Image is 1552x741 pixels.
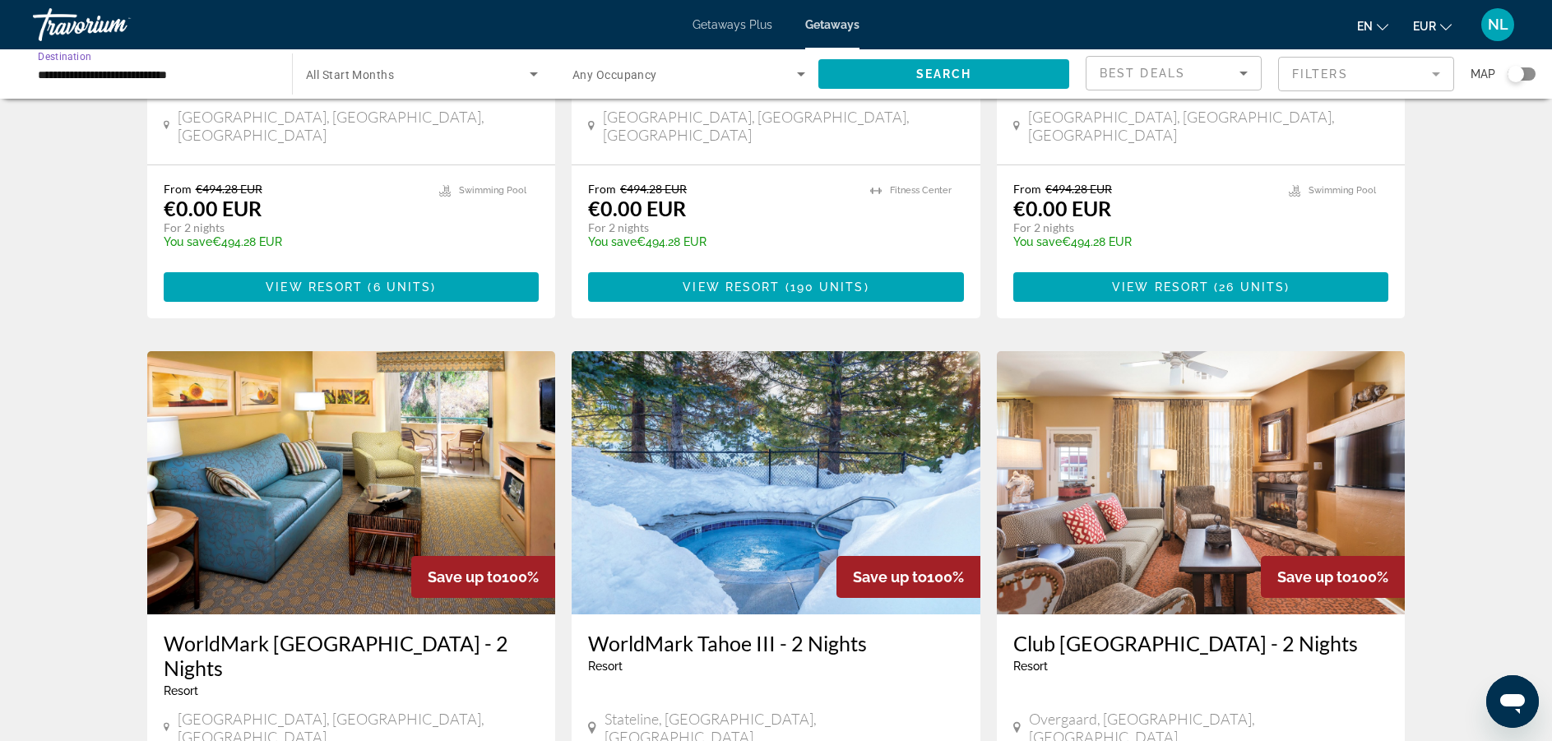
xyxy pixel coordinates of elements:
span: €494.28 EUR [1045,182,1112,196]
iframe: Кнопка запуска окна обмена сообщениями [1486,675,1539,728]
span: €494.28 EUR [196,182,262,196]
span: EUR [1413,20,1436,33]
span: All Start Months [306,68,394,81]
span: Map [1471,63,1495,86]
span: [GEOGRAPHIC_DATA], [GEOGRAPHIC_DATA], [GEOGRAPHIC_DATA] [1028,108,1389,144]
img: 6445I01X.jpg [997,351,1406,614]
span: Resort [1013,660,1048,673]
span: You save [1013,235,1062,248]
span: Swimming Pool [1309,185,1376,196]
span: Fitness Center [890,185,952,196]
p: €494.28 EUR [1013,235,1273,248]
a: Getaways Plus [693,18,772,31]
span: Save up to [1277,568,1351,586]
div: 100% [836,556,980,598]
button: View Resort(6 units) [164,272,540,302]
span: From [164,182,192,196]
p: €494.28 EUR [588,235,854,248]
span: View Resort [1112,280,1209,294]
span: Swimming Pool [459,185,526,196]
span: Best Deals [1100,67,1185,80]
button: View Resort(190 units) [588,272,964,302]
span: 26 units [1219,280,1285,294]
span: [GEOGRAPHIC_DATA], [GEOGRAPHIC_DATA], [GEOGRAPHIC_DATA] [178,108,539,144]
p: €0.00 EUR [588,196,686,220]
button: Change currency [1413,14,1452,38]
span: 6 units [373,280,432,294]
span: Resort [588,660,623,673]
p: For 2 nights [588,220,854,235]
span: View Resort [683,280,780,294]
span: View Resort [266,280,363,294]
span: ( ) [780,280,869,294]
button: Search [818,59,1069,89]
button: View Resort(26 units) [1013,272,1389,302]
span: en [1357,20,1373,33]
p: €0.00 EUR [164,196,262,220]
span: You save [164,235,212,248]
p: €494.28 EUR [164,235,424,248]
img: A409I01X.jpg [147,351,556,614]
span: [GEOGRAPHIC_DATA], [GEOGRAPHIC_DATA], [GEOGRAPHIC_DATA] [603,108,964,144]
a: Travorium [33,3,197,46]
button: Filter [1278,56,1454,92]
button: User Menu [1476,7,1519,42]
p: €0.00 EUR [1013,196,1111,220]
p: For 2 nights [164,220,424,235]
button: Change language [1357,14,1388,38]
span: Search [916,67,972,81]
a: Club [GEOGRAPHIC_DATA] - 2 Nights [1013,631,1389,655]
a: WorldMark [GEOGRAPHIC_DATA] - 2 Nights [164,631,540,680]
div: 100% [411,556,555,598]
span: From [588,182,616,196]
span: €494.28 EUR [620,182,687,196]
span: Resort [164,684,198,697]
div: 100% [1261,556,1405,598]
p: For 2 nights [1013,220,1273,235]
span: You save [588,235,637,248]
span: From [1013,182,1041,196]
span: ( ) [363,280,436,294]
img: 2625O01X.jpg [572,351,980,614]
span: ( ) [1209,280,1290,294]
span: 190 units [790,280,864,294]
a: WorldMark Tahoe III - 2 Nights [588,631,964,655]
span: NL [1488,16,1508,33]
span: Save up to [428,568,502,586]
a: Getaways [805,18,859,31]
span: Save up to [853,568,927,586]
span: Destination [38,50,91,62]
mat-select: Sort by [1100,63,1248,83]
span: Any Occupancy [572,68,657,81]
